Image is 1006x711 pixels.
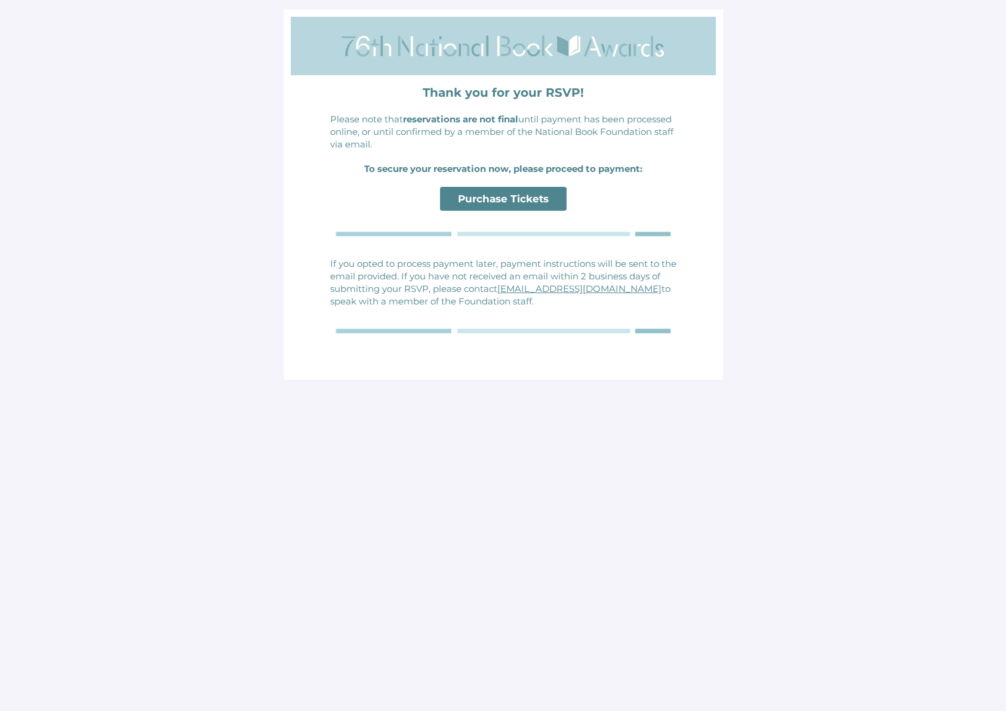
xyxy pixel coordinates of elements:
[458,193,549,205] span: Purchase Tickets
[403,113,518,125] strong: reservations are not final
[330,113,676,150] p: Please note that until payment has been processed online, or until confirmed by a member of the N...
[330,162,676,175] p: To secure your reservation now, please proceed to payment:
[330,84,676,101] p: Thank you for your RSVP!
[440,187,567,211] a: Purchase Tickets
[497,283,662,294] a: [EMAIL_ADDRESS][DOMAIN_NAME]
[330,257,676,307] p: If you opted to process payment later, payment instructions will be sent to the email provided. I...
